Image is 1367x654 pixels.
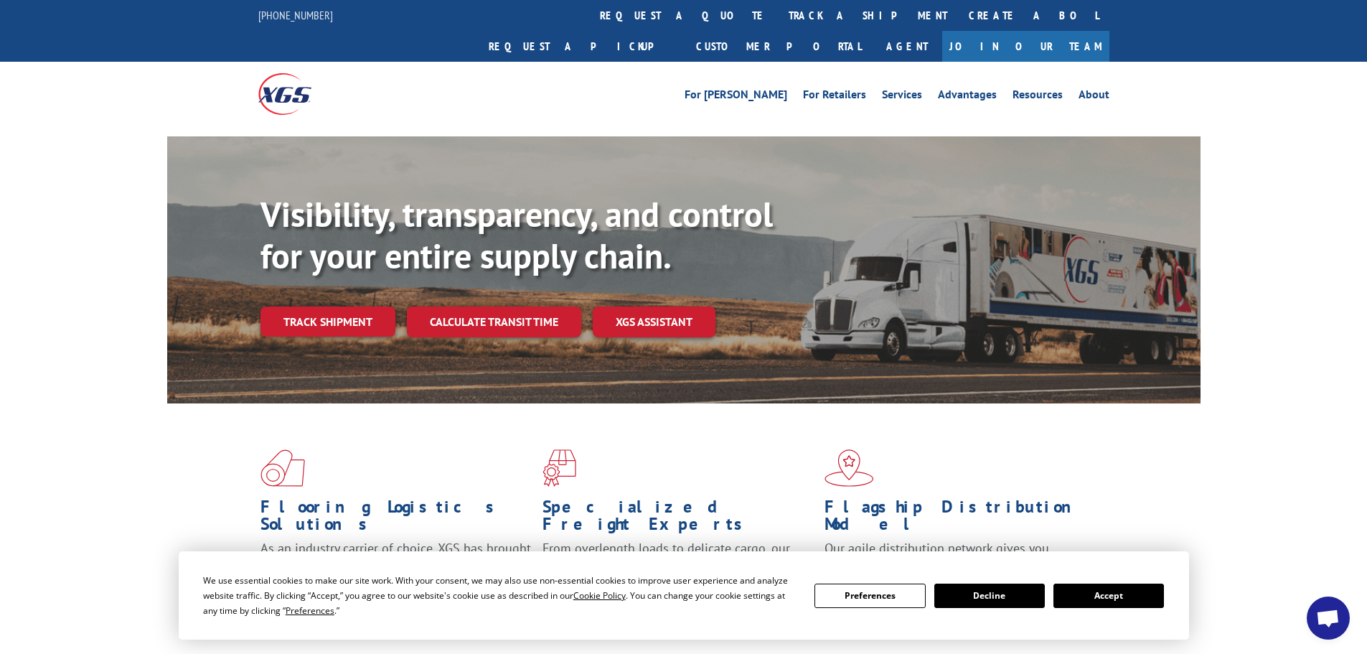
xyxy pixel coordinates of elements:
[542,449,576,487] img: xgs-icon-focused-on-flooring-red
[872,31,942,62] a: Agent
[593,307,715,337] a: XGS ASSISTANT
[685,31,872,62] a: Customer Portal
[1307,597,1350,640] div: Open chat
[573,589,626,602] span: Cookie Policy
[882,89,922,105] a: Services
[407,307,581,337] a: Calculate transit time
[260,192,773,278] b: Visibility, transparency, and control for your entire supply chain.
[825,540,1089,574] span: Our agile distribution network gives you nationwide inventory management on demand.
[934,584,1045,608] button: Decline
[938,89,997,105] a: Advantages
[1013,89,1063,105] a: Resources
[260,449,305,487] img: xgs-icon-total-supply-chain-intelligence-red
[942,31,1109,62] a: Join Our Team
[803,89,866,105] a: For Retailers
[260,307,395,337] a: Track shipment
[478,31,685,62] a: Request a pickup
[260,498,532,540] h1: Flooring Logistics Solutions
[814,584,925,608] button: Preferences
[685,89,787,105] a: For [PERSON_NAME]
[286,604,334,617] span: Preferences
[825,449,874,487] img: xgs-icon-flagship-distribution-model-red
[179,551,1189,640] div: Cookie Consent Prompt
[203,573,797,618] div: We use essential cookies to make our site work. With your consent, we may also use non-essential ...
[258,8,333,22] a: [PHONE_NUMBER]
[542,498,814,540] h1: Specialized Freight Experts
[542,540,814,604] p: From overlength loads to delicate cargo, our experienced staff knows the best way to move your fr...
[1053,584,1164,608] button: Accept
[1079,89,1109,105] a: About
[260,540,531,591] span: As an industry carrier of choice, XGS has brought innovation and dedication to flooring logistics...
[825,498,1096,540] h1: Flagship Distribution Model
